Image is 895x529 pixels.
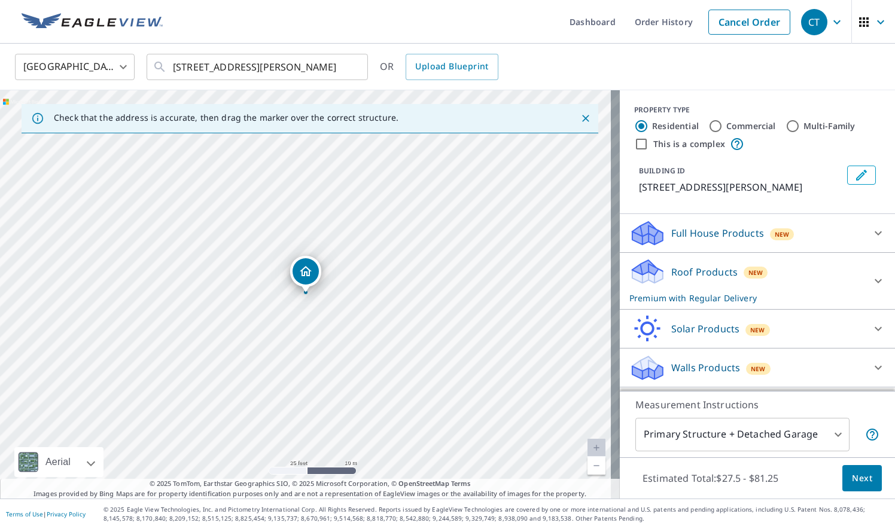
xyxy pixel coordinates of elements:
[380,54,498,80] div: OR
[748,268,763,277] span: New
[629,258,885,304] div: Roof ProductsNewPremium with Regular Delivery
[803,120,856,132] label: Multi-Family
[842,465,882,492] button: Next
[54,112,398,123] p: Check that the address is accurate, then drag the marker over the correct structure.
[6,510,43,518] a: Terms of Use
[451,479,471,488] a: Terms
[671,265,738,279] p: Roof Products
[150,479,471,489] span: © 2025 TomTom, Earthstar Geographics SIO, © 2025 Microsoft Corporation, ©
[639,180,842,194] p: [STREET_ADDRESS][PERSON_NAME]
[726,120,776,132] label: Commercial
[629,314,885,343] div: Solar ProductsNew
[708,10,790,35] a: Cancel Order
[103,505,889,523] p: © 2025 Eagle View Technologies, Inc. and Pictometry International Corp. All Rights Reserved. Repo...
[629,219,885,247] div: Full House ProductsNew
[415,59,488,74] span: Upload Blueprint
[635,418,850,451] div: Primary Structure + Detached Garage
[173,50,343,84] input: Search by address or latitude-longitude
[14,447,103,477] div: Aerial
[671,360,740,375] p: Walls Products
[847,166,876,185] button: Edit building 1
[15,50,135,84] div: [GEOGRAPHIC_DATA]
[629,292,864,304] p: Premium with Regular Delivery
[634,105,881,115] div: PROPERTY TYPE
[671,322,739,336] p: Solar Products
[6,510,86,518] p: |
[751,364,766,374] span: New
[652,120,699,132] label: Residential
[671,226,764,240] p: Full House Products
[578,111,593,126] button: Close
[406,54,498,80] a: Upload Blueprint
[47,510,86,518] a: Privacy Policy
[633,465,789,491] p: Estimated Total: $27.5 - $81.25
[635,397,879,412] p: Measurement Instructions
[587,457,605,475] a: Current Level 20, Zoom Out
[398,479,449,488] a: OpenStreetMap
[629,353,885,382] div: Walls ProductsNew
[801,9,827,35] div: CT
[290,256,321,293] div: Dropped pin, building 1, Residential property, 585 Lemaster St Memphis, TN 38104
[653,138,725,150] label: This is a complex
[852,471,872,486] span: Next
[775,230,790,239] span: New
[750,325,765,335] span: New
[22,13,163,31] img: EV Logo
[639,166,685,176] p: BUILDING ID
[865,427,879,442] span: Your report will include the primary structure and a detached garage if one exists.
[587,439,605,457] a: Current Level 20, Zoom In Disabled
[42,447,74,477] div: Aerial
